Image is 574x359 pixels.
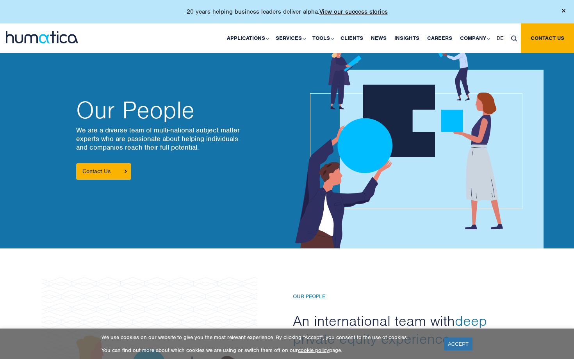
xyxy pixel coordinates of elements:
a: Applications [223,23,272,53]
a: ACCEPT [444,338,472,350]
p: You can find out more about which cookies we are using or switch them off on our page. [102,347,434,354]
img: arrowicon [125,170,127,173]
p: 20 years helping business leaders deliver alpha. [187,8,388,16]
h6: Our People [293,293,504,300]
img: about_banner1 [275,42,544,248]
span: DE [497,35,503,41]
a: Tools [308,23,337,53]
a: DE [493,23,507,53]
img: search_icon [511,36,517,41]
h2: Our People [76,98,279,122]
a: Services [272,23,308,53]
a: Clients [337,23,367,53]
a: News [367,23,390,53]
a: Careers [423,23,456,53]
a: Insights [390,23,423,53]
img: logo [6,31,78,43]
h2: An international team with [293,312,504,348]
p: We use cookies on our website to give you the most relevant experience. By clicking “Accept”, you... [102,334,434,341]
a: Contact Us [76,163,131,180]
a: Company [456,23,493,53]
a: cookie policy [298,347,329,354]
a: Contact us [521,23,574,53]
p: We are a diverse team of multi-national subject matter experts who are passionate about helping i... [76,126,279,152]
a: View our success stories [319,8,388,16]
